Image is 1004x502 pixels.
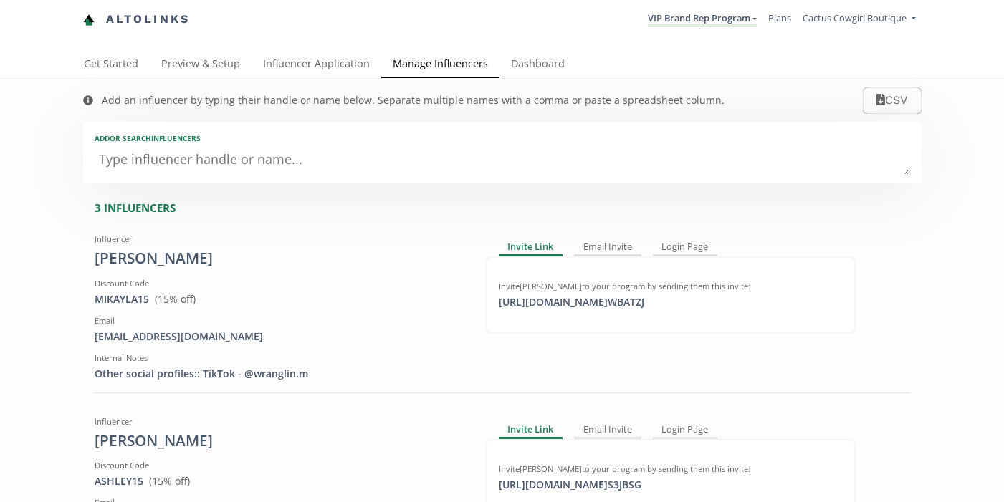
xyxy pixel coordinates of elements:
div: [PERSON_NAME] [95,430,464,452]
div: [URL][DOMAIN_NAME] S3JBSG [490,478,650,492]
span: ( 15 % off) [149,474,190,488]
div: Discount Code [95,460,464,471]
a: ASHLEY15 [95,474,143,488]
a: Preview & Setup [150,51,252,79]
div: Influencer [95,416,464,428]
div: Invite Link [499,422,563,439]
div: 3 INFLUENCERS [95,201,922,216]
div: Other social profiles:: TikTok - @wranglin.m [95,367,464,381]
div: [URL][DOMAIN_NAME] WBATZJ [490,295,653,309]
div: Invite [PERSON_NAME] to your program by sending them this invite: [499,281,843,292]
div: Internal Notes [95,352,464,364]
div: Email Invite [574,422,641,439]
div: Discount Code [95,278,464,289]
a: Manage Influencers [381,51,499,79]
div: Add an influencer by typing their handle or name below. Separate multiple names with a comma or p... [102,93,725,107]
a: Dashboard [499,51,576,79]
span: Cactus Cowgirl Boutique [803,11,907,24]
div: [PERSON_NAME] [95,248,464,269]
div: Email [95,315,464,327]
button: CSV [863,87,921,114]
img: favicon-32x32.png [83,14,95,26]
a: Get Started [72,51,150,79]
a: Altolinks [83,8,191,32]
div: Add or search INFLUENCERS [95,133,910,143]
div: Login Page [653,239,718,256]
span: ( 15 % off) [155,292,196,306]
a: MIKAYLA15 [95,292,149,306]
div: Influencer [95,233,464,245]
div: Invite [PERSON_NAME] to your program by sending them this invite: [499,463,843,475]
div: [EMAIL_ADDRESS][DOMAIN_NAME] [95,329,464,344]
a: VIP Brand Rep Program [648,11,757,27]
div: Login Page [653,422,718,439]
div: Email Invite [574,239,641,256]
a: Influencer Application [252,51,381,79]
a: Cactus Cowgirl Boutique [803,11,915,28]
a: Plans [768,11,791,24]
div: Invite Link [499,239,563,256]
